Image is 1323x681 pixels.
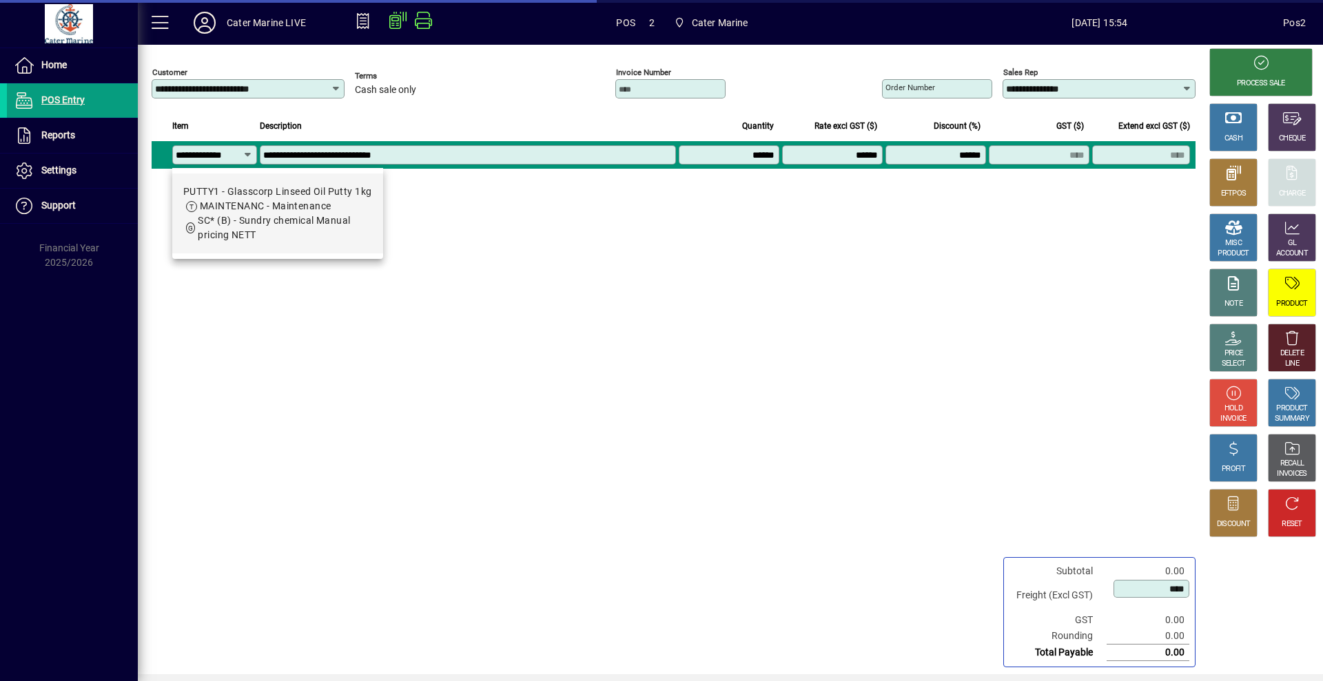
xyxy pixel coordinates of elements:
[7,118,138,153] a: Reports
[1283,12,1306,34] div: Pos2
[934,118,981,134] span: Discount (%)
[1279,189,1306,199] div: CHARGE
[1225,238,1242,249] div: MISC
[1285,359,1299,369] div: LINE
[1279,134,1305,144] div: CHEQUE
[1280,459,1304,469] div: RECALL
[41,200,76,211] span: Support
[616,12,635,34] span: POS
[7,154,138,188] a: Settings
[649,12,655,34] span: 2
[1107,628,1189,645] td: 0.00
[200,200,331,211] span: MAINTENANC - Maintenance
[41,94,85,105] span: POS Entry
[1009,628,1107,645] td: Rounding
[1218,249,1249,259] div: PRODUCT
[1276,249,1308,259] div: ACCOUNT
[814,118,877,134] span: Rate excl GST ($)
[172,118,189,134] span: Item
[1222,359,1246,369] div: SELECT
[7,48,138,83] a: Home
[1276,299,1307,309] div: PRODUCT
[1009,612,1107,628] td: GST
[152,67,187,77] mat-label: Customer
[1107,563,1189,579] td: 0.00
[227,12,306,34] div: Cater Marine LIVE
[1277,469,1306,479] div: INVOICES
[7,189,138,223] a: Support
[172,174,383,253] mat-option: PUTTY1 - Glasscorp Linseed Oil Putty 1kg
[692,12,748,34] span: Cater Marine
[183,10,227,35] button: Profile
[1107,612,1189,628] td: 0.00
[41,59,67,70] span: Home
[1282,519,1302,530] div: RESET
[1118,118,1190,134] span: Extend excl GST ($)
[1224,348,1243,359] div: PRICE
[355,85,416,96] span: Cash sale only
[1107,645,1189,661] td: 0.00
[1217,519,1250,530] div: DISCOUNT
[198,215,350,240] span: SC* (B) - Sundry chemical Manual pricing NETT
[1009,645,1107,661] td: Total Payable
[1009,579,1107,612] td: Freight (Excl GST)
[616,67,671,77] mat-label: Invoice number
[41,129,75,140] span: Reports
[742,118,774,134] span: Quantity
[1280,348,1304,359] div: DELETE
[1222,464,1245,474] div: PROFIT
[355,72,438,81] span: Terms
[1224,134,1242,144] div: CASH
[260,118,302,134] span: Description
[183,185,372,199] div: PUTTY1 - Glasscorp Linseed Oil Putty 1kg
[1224,404,1242,414] div: HOLD
[916,12,1284,34] span: [DATE] 15:54
[1221,189,1247,199] div: EFTPOS
[1220,414,1246,424] div: INVOICE
[1237,78,1285,89] div: PROCESS SALE
[1003,67,1038,77] mat-label: Sales rep
[1288,238,1297,249] div: GL
[1056,118,1084,134] span: GST ($)
[41,165,76,176] span: Settings
[1275,414,1309,424] div: SUMMARY
[1009,563,1107,579] td: Subtotal
[1276,404,1307,414] div: PRODUCT
[1224,299,1242,309] div: NOTE
[668,10,754,35] span: Cater Marine
[885,83,935,92] mat-label: Order number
